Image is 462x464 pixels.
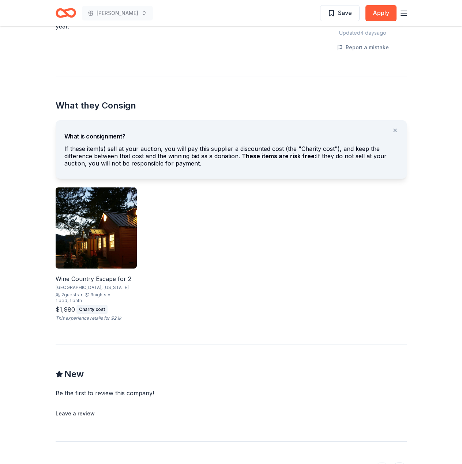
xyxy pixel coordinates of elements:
[242,152,316,160] span: These items are risk free:
[56,4,76,22] a: Home
[64,145,398,170] div: If these item(s) sell at your auction, you will pay this supplier a discounted cost (the "Charity...
[320,5,360,21] button: Save
[76,305,108,314] div: Charity cost
[319,28,407,37] div: Updated 4 days ago
[337,43,389,52] button: Report a mistake
[365,5,397,21] button: Apply
[56,305,75,314] div: $1,980
[56,100,407,111] h2: What they Consign
[56,315,137,321] div: This experience retails for $2.1k
[338,8,352,18] span: Save
[64,368,84,380] span: New
[64,126,398,141] div: What is consignment?
[56,409,95,418] button: Leave a review
[56,389,243,398] div: Be the first to review this company!
[56,298,82,304] div: 1 bed, 1 bath
[56,187,137,269] img: Image for Wine Country Escape for 2
[56,274,137,283] div: Wine Country Escape for 2
[82,6,153,20] button: [PERSON_NAME]
[90,292,106,298] span: 3 nights
[97,9,138,18] span: [PERSON_NAME]
[108,292,110,298] div: •
[56,285,137,290] div: [GEOGRAPHIC_DATA], [US_STATE]
[80,292,83,298] div: •
[61,292,79,298] span: 2 guests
